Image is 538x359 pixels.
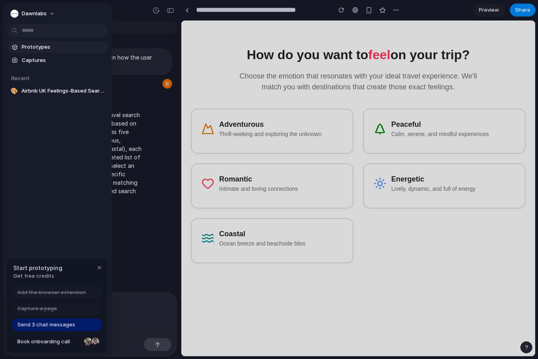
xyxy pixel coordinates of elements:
p: Ocean breeze and beachside bliss [38,219,124,227]
h3: Coastal [38,208,124,219]
span: Get free credits [13,272,62,280]
span: Book onboarding call [17,338,81,346]
a: 🎨Airbnb UK Feelings-Based Search Interface [7,85,108,97]
a: Book onboarding call [12,335,103,348]
span: Start prototyping [13,264,62,272]
div: 🎨 [10,87,18,95]
span: Prototypes [22,43,105,51]
h3: Romantic [38,153,117,164]
a: Prototypes [7,41,108,53]
p: Lively, dynamic, and full of energy [210,164,294,173]
span: Add the browser extension [17,289,86,297]
p: Intimate and loving connections [38,164,117,173]
span: Dawnlabs [22,10,47,18]
a: Captures [7,54,108,66]
h3: Peaceful [210,99,308,109]
div: Nicole Kubica [83,337,93,347]
p: Choose the emotion that resonates with your ideal travel experience. We'll match you with destina... [56,50,298,72]
button: Dawnlabs [7,7,59,20]
span: Captures [22,56,105,64]
span: Airbnb UK Feelings-Based Search Interface [21,87,105,95]
span: Recent [11,75,30,81]
div: Christian Iacullo [90,337,100,347]
p: Calm, serene, and mindful experiences [210,109,308,118]
span: Send 3 chat messages [17,321,75,329]
h3: Adventurous [38,99,140,109]
span: feel [187,27,209,41]
p: Thrill-seeking and exploring the unknown [38,109,140,118]
span: Capture a page [17,305,57,313]
h3: Energetic [210,153,294,164]
h1: How do you want to on your trip? [10,25,344,44]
